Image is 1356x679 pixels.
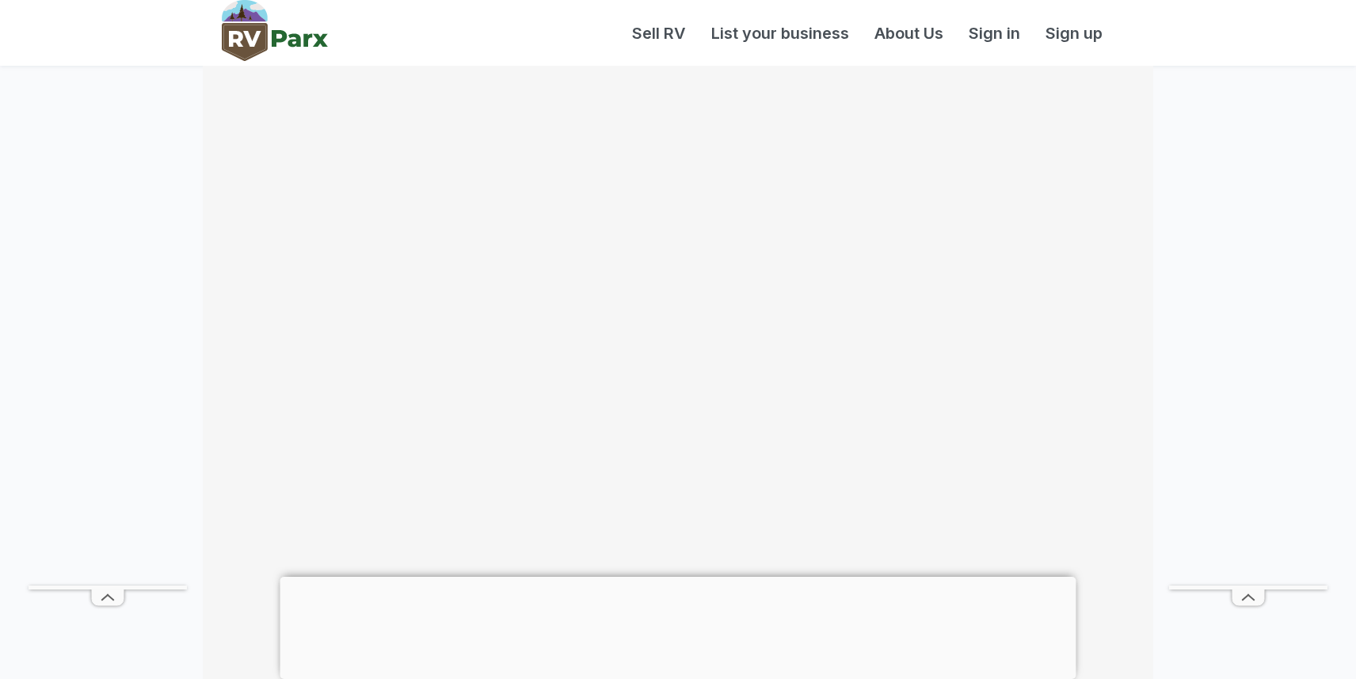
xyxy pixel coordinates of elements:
a: Sign up [1033,21,1115,45]
a: Sell RV [619,21,699,45]
iframe: Advertisement [29,110,187,586]
iframe: Advertisement [280,577,1076,675]
a: About Us [862,21,956,45]
a: Sign in [956,21,1033,45]
a: List your business [699,21,862,45]
iframe: Advertisement [1169,110,1327,586]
